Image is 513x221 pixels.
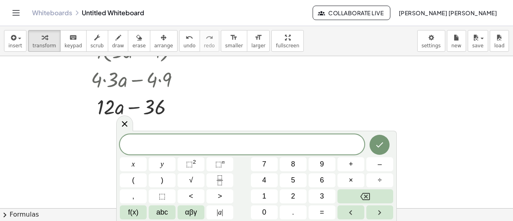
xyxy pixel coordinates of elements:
span: f(x) [128,207,139,218]
span: [PERSON_NAME] [PERSON_NAME] [398,9,497,16]
span: x [132,159,135,170]
span: new [451,43,461,49]
button: fullscreen [271,30,303,52]
button: Toggle navigation [10,6,22,19]
span: ⬚ [159,191,166,202]
span: | [222,208,223,216]
button: 4 [251,173,278,187]
button: redoredo [200,30,219,52]
span: 9 [320,159,324,170]
button: 9 [309,157,335,171]
span: | [217,208,218,216]
button: 1 [251,189,278,203]
span: save [472,43,483,49]
button: ( [120,173,147,187]
button: Alphabet [149,205,176,219]
button: . [280,205,307,219]
button: 2 [280,189,307,203]
button: keyboardkeypad [60,30,87,52]
span: 2 [291,191,295,202]
span: + [349,159,353,170]
button: ) [149,173,176,187]
span: a [217,207,223,218]
button: Plus [337,157,364,171]
button: 0 [251,205,278,219]
button: 6 [309,173,335,187]
span: , [132,191,134,202]
span: 1 [262,191,266,202]
span: keypad [65,43,82,49]
span: = [320,207,324,218]
span: αβγ [185,207,197,218]
span: scrub [91,43,104,49]
button: 5 [280,173,307,187]
button: Equals [309,205,335,219]
span: ⬚ [186,160,193,168]
i: redo [206,33,213,43]
span: ⬚ [215,160,222,168]
i: undo [186,33,193,43]
span: undo [184,43,196,49]
button: 7 [251,157,278,171]
button: [PERSON_NAME] [PERSON_NAME] [392,6,503,20]
button: 8 [280,157,307,171]
span: 3 [320,191,324,202]
span: transform [32,43,56,49]
button: , [120,189,147,203]
span: redo [204,43,215,49]
span: ( [132,175,135,186]
button: y [149,157,176,171]
button: Absolute value [206,205,233,219]
span: load [494,43,505,49]
button: Fraction [206,173,233,187]
span: smaller [225,43,243,49]
button: Greater than [206,189,233,203]
span: insert [8,43,22,49]
button: format_sizelarger [247,30,270,52]
button: erase [128,30,150,52]
button: Left arrow [337,205,364,219]
sup: n [222,159,225,165]
span: > [218,191,222,202]
span: Collaborate Live [319,9,384,16]
button: Times [337,173,364,187]
span: – [378,159,382,170]
button: Right arrow [366,205,393,219]
span: ÷ [378,175,382,186]
button: x [120,157,147,171]
button: Less than [178,189,204,203]
button: Backspace [337,189,393,203]
span: settings [422,43,441,49]
button: Done [370,135,390,155]
button: scrub [86,30,108,52]
button: settings [417,30,445,52]
span: < [189,191,193,202]
span: erase [132,43,145,49]
button: new [447,30,466,52]
span: √ [189,175,193,186]
button: Functions [120,205,147,219]
span: 4 [262,175,266,186]
button: format_sizesmaller [221,30,247,52]
span: abc [156,207,168,218]
button: Minus [366,157,393,171]
button: 3 [309,189,335,203]
button: load [490,30,509,52]
span: × [349,175,353,186]
button: insert [4,30,26,52]
button: arrange [150,30,178,52]
span: ) [161,175,164,186]
span: 0 [262,207,266,218]
span: . [292,207,294,218]
span: draw [112,43,124,49]
button: save [468,30,488,52]
button: Square root [178,173,204,187]
button: Greek alphabet [178,205,204,219]
button: draw [108,30,129,52]
button: undoundo [179,30,200,52]
i: format_size [254,33,262,43]
button: Collaborate Live [313,6,390,20]
button: Squared [178,157,204,171]
span: fullscreen [276,43,299,49]
span: 7 [262,159,266,170]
